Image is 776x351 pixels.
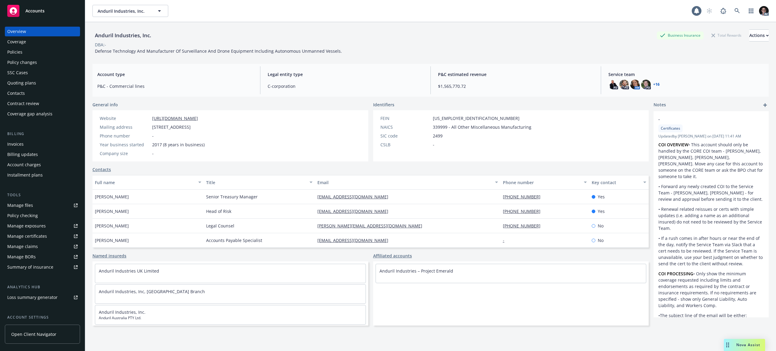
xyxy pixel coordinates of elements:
a: SSC Cases [5,68,80,78]
a: Loss summary generator [5,293,80,302]
p: • If a rush comes in after hours or near the end of the day, notify the Service Team via Slack th... [658,235,764,267]
button: Key contact [589,175,649,190]
a: Anduril Industries UK Limited [99,268,159,274]
div: Manage claims [7,242,38,251]
img: photo [608,80,618,89]
p: • Renewal related reissues or certs with simple updates (i.e. adding a name as an additional insu... [658,206,764,231]
a: Anduril Industries – Project Emerald [380,268,453,274]
a: [PHONE_NUMBER] [503,194,545,200]
a: [PERSON_NAME][EMAIL_ADDRESS][DOMAIN_NAME] [317,223,427,229]
div: Analytics hub [5,284,80,290]
a: Search [731,5,743,17]
a: Quoting plans [5,78,80,88]
span: Service team [608,71,764,78]
img: photo [619,80,629,89]
div: Billing [5,131,80,137]
div: Full name [95,179,195,186]
span: Account type [97,71,253,78]
div: Contacts [7,88,25,98]
span: Nova Assist [736,342,760,347]
span: - [433,141,434,148]
span: - [152,150,154,157]
a: Accounts [5,2,80,19]
div: Account charges [7,160,41,170]
span: C-corporation [268,83,423,89]
a: Manage claims [5,242,80,251]
div: Quoting plans [7,78,36,88]
div: Policy changes [7,58,37,67]
div: Policy checking [7,211,38,220]
div: Manage BORs [7,252,36,262]
div: Email [317,179,491,186]
a: Account charges [5,160,80,170]
strong: COI PROCESSING [658,271,693,276]
div: Overview [7,27,26,36]
div: FEIN [380,115,430,121]
span: Identifiers [373,101,394,108]
span: [PERSON_NAME] [95,223,129,229]
a: - [503,237,509,243]
p: •The subject line of the email will be either: [658,312,764,319]
div: Drag to move [724,339,731,351]
div: Billing updates [7,150,38,159]
div: Summary of insurance [7,262,53,272]
a: Anduril Industries, Inc. [99,309,145,315]
div: Website [100,115,150,121]
span: Anduril Industries, Inc. [98,8,150,14]
a: Report a Bug [717,5,729,17]
span: [PERSON_NAME] [95,208,129,214]
button: Title [204,175,315,190]
span: Certificates [661,126,680,131]
div: DBA: - [95,41,106,48]
span: - [658,116,748,122]
a: Switch app [745,5,757,17]
div: Key contact [592,179,640,186]
a: Anduril Industries, Inc, [GEOGRAPHIC_DATA] Branch [99,289,205,294]
img: photo [641,80,651,89]
span: Accounts Payable Specialist [206,237,262,243]
span: Notes [654,101,666,109]
img: photo [759,6,769,16]
div: Company size [100,150,150,157]
span: [STREET_ADDRESS] [152,124,191,130]
div: Anduril Industries, Inc. [92,31,154,39]
span: P&C estimated revenue [438,71,594,78]
button: Email [315,175,500,190]
a: [URL][DOMAIN_NAME] [152,115,198,121]
a: Coverage [5,37,80,47]
strong: COI OVERVIEW [658,142,688,147]
div: Business Insurance [657,31,704,39]
span: Accounts [25,8,45,13]
div: Installment plans [7,170,43,180]
div: Coverage [7,37,26,47]
a: Manage exposures [5,221,80,231]
div: Mailing address [100,124,150,130]
span: - [152,133,154,139]
span: General info [92,101,118,108]
div: Contract review [7,99,39,108]
a: [PHONE_NUMBER] [503,223,545,229]
div: Actions [749,30,769,41]
a: Billing updates [5,150,80,159]
div: Manage certificates [7,231,47,241]
a: Contract review [5,99,80,108]
span: Senior Treasury Manager [206,194,258,200]
a: Contacts [92,166,111,173]
span: 2017 (8 years in business) [152,141,205,148]
a: Overview [5,27,80,36]
p: • Forward any newly created COI to the Service Team - [PERSON_NAME], [PERSON_NAME] - for review a... [658,183,764,202]
div: Coverage gap analysis [7,109,52,119]
a: [PHONE_NUMBER] [503,208,545,214]
a: Manage files [5,200,80,210]
a: Manage BORs [5,252,80,262]
div: Account settings [5,314,80,320]
button: Actions [749,29,769,41]
a: Policies [5,47,80,57]
a: +16 [653,83,660,86]
div: SSC Cases [7,68,28,78]
div: CSLB [380,141,430,148]
div: Invoices [7,139,24,149]
a: Start snowing [703,5,715,17]
div: Manage exposures [7,221,46,231]
a: Policy changes [5,58,80,67]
